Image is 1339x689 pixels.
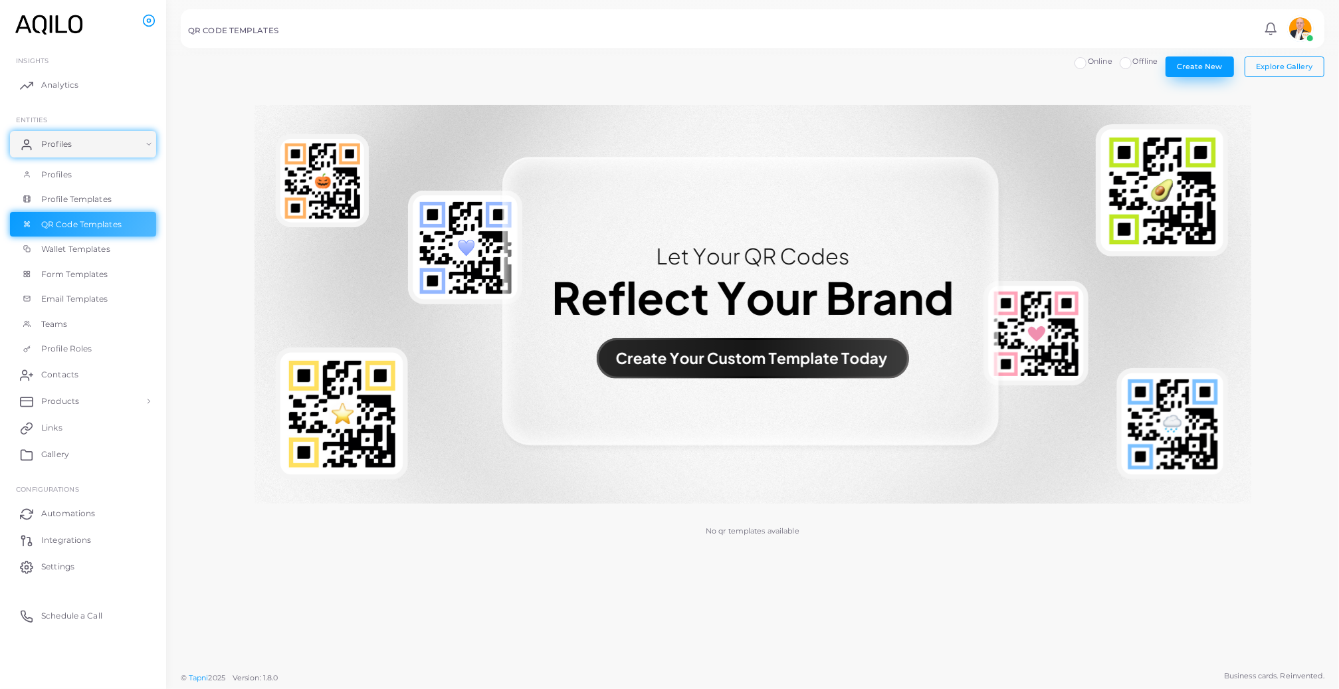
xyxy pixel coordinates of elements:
[1088,56,1112,66] span: Online
[41,610,102,622] span: Schedule a Call
[41,343,92,355] span: Profile Roles
[41,561,74,573] span: Settings
[181,672,278,684] span: ©
[41,219,122,231] span: QR Code Templates
[208,672,225,684] span: 2025
[41,369,78,381] span: Contacts
[10,237,156,262] a: Wallet Templates
[41,318,68,330] span: Teams
[41,395,79,407] span: Products
[41,79,78,91] span: Analytics
[1283,15,1317,42] a: avatar
[1245,56,1324,76] button: Explore Gallery
[16,56,49,64] span: INSIGHTS
[10,441,156,468] a: Gallery
[10,415,156,441] a: Links
[1166,56,1234,76] button: Create New
[41,193,112,205] span: Profile Templates
[41,293,108,305] span: Email Templates
[1224,670,1324,682] span: Business cards. Reinvented.
[1287,15,1314,42] img: avatar
[10,336,156,361] a: Profile Roles
[16,116,47,124] span: ENTITIES
[10,388,156,415] a: Products
[41,422,62,434] span: Links
[10,361,156,388] a: Contacts
[255,105,1251,504] img: No qr templates
[12,13,86,37] img: logo
[10,131,156,157] a: Profiles
[41,534,91,546] span: Integrations
[10,262,156,287] a: Form Templates
[41,508,95,520] span: Automations
[41,448,69,460] span: Gallery
[10,500,156,527] a: Automations
[10,286,156,312] a: Email Templates
[10,312,156,337] a: Teams
[41,268,108,280] span: Form Templates
[189,673,209,682] a: Tapni
[10,603,156,629] a: Schedule a Call
[10,212,156,237] a: QR Code Templates
[233,673,278,682] span: Version: 1.8.0
[1177,62,1222,71] span: Create New
[10,162,156,187] a: Profiles
[10,72,156,98] a: Analytics
[10,187,156,212] a: Profile Templates
[706,526,799,537] p: No qr templates available
[41,138,72,150] span: Profiles
[10,553,156,580] a: Settings
[188,26,278,35] h5: QR CODE TEMPLATES
[1133,56,1158,66] span: Offline
[10,527,156,553] a: Integrations
[1257,62,1313,71] span: Explore Gallery
[41,169,72,181] span: Profiles
[16,485,79,493] span: Configurations
[41,243,110,255] span: Wallet Templates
